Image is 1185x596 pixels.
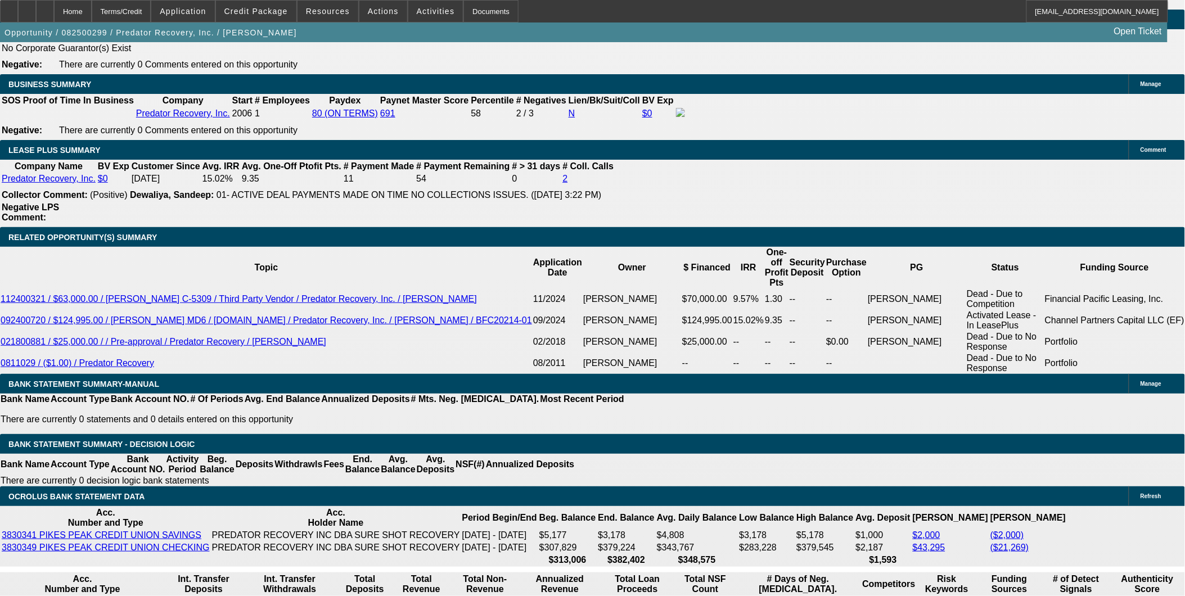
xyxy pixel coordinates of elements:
a: Predator Recovery, Inc. [136,109,230,118]
th: Competitors [862,574,916,595]
b: Percentile [471,96,514,105]
th: Total Loan Proceeds [600,574,675,595]
td: 9.35 [241,173,342,184]
th: PG [867,247,966,288]
td: Dead - Due to No Response [966,331,1044,353]
a: 0811029 / ($1.00) / Predator Recovery [1,358,154,368]
span: Credit Package [224,7,288,16]
th: Application Date [533,247,583,288]
td: $70,000.00 [682,288,733,310]
td: 2006 [232,107,253,120]
a: 092400720 / $124,995.00 / [PERSON_NAME] MD6 / [DOMAIN_NAME] / Predator Recovery, Inc. / [PERSON_N... [1,315,532,325]
a: 3830341 PIKES PEAK CREDIT UNION SAVINGS [2,530,201,540]
button: Actions [359,1,407,22]
td: $343,767 [656,542,738,553]
th: $ Financed [682,247,733,288]
td: $379,224 [597,542,655,553]
td: 1.30 [764,288,789,310]
b: Dewaliya, Sandeep: [130,190,214,200]
td: -- [789,353,826,374]
td: -- [789,331,826,353]
th: Avg. Deposit [855,507,911,529]
b: Company [163,96,204,105]
th: Annualized Deposits [321,394,410,405]
td: Channel Partners Capital LLC (EF) [1044,310,1185,331]
th: Acc. Number and Type [1,507,210,529]
td: $3,178 [597,530,655,541]
a: $2,000 [913,530,940,540]
td: 15.02% [202,173,240,184]
b: Start [232,96,253,105]
td: 9.57% [733,288,764,310]
span: There are currently 0 Comments entered on this opportunity [59,60,298,69]
b: # Negatives [516,96,566,105]
td: $5,177 [539,530,596,541]
th: Status [966,247,1044,288]
td: $4,808 [656,530,738,541]
th: Total Non-Revenue [450,574,520,595]
td: [PERSON_NAME] [583,331,682,353]
td: [PERSON_NAME] [583,353,682,374]
td: 0 [512,173,561,184]
td: $1,000 [855,530,911,541]
th: One-off Profit Pts [764,247,789,288]
td: -- [789,288,826,310]
th: Total Deposits [337,574,393,595]
th: Annualized Revenue [521,574,599,595]
th: Period Begin/End [462,507,538,529]
th: Funding Sources [977,574,1041,595]
span: Opportunity / 082500299 / Predator Recovery, Inc. / [PERSON_NAME] [4,28,297,37]
span: (Positive) [90,190,128,200]
td: 15.02% [733,310,764,331]
a: $0 [98,174,108,183]
th: Account Type [50,454,110,475]
td: -- [764,353,789,374]
td: 54 [416,173,510,184]
th: Deposits [235,454,274,475]
b: # Employees [255,96,310,105]
span: Bank Statement Summary - Decision Logic [8,440,195,449]
a: 112400321 / $63,000.00 / [PERSON_NAME] C-5309 / Third Party Vendor / Predator Recovery, Inc. / [P... [1,294,477,304]
td: $124,995.00 [682,310,733,331]
th: Fees [323,454,345,475]
td: 9.35 [764,310,789,331]
td: PREDATOR RECOVERY INC DBA SURE SHOT RECOVERY [211,542,461,553]
th: # Days of Neg. [MEDICAL_DATA]. [736,574,860,595]
button: Credit Package [216,1,296,22]
td: [PERSON_NAME] [867,310,966,331]
button: Application [151,1,214,22]
th: Most Recent Period [540,394,625,405]
th: # Mts. Neg. [MEDICAL_DATA]. [411,394,540,405]
span: RELATED OPPORTUNITY(S) SUMMARY [8,233,157,242]
td: Dead - Due to Competition [966,288,1044,310]
b: # Payment Made [344,161,414,171]
td: -- [733,353,764,374]
th: End. Balance [345,454,380,475]
th: Purchase Option [826,247,867,288]
td: $5,178 [796,530,854,541]
td: [PERSON_NAME] [867,288,966,310]
td: -- [826,353,867,374]
td: $3,178 [739,530,795,541]
th: Beg. Balance [539,507,596,529]
th: $348,575 [656,554,738,566]
img: facebook-icon.png [676,108,685,117]
th: Avg. Daily Balance [656,507,738,529]
a: $0 [642,109,652,118]
a: ($21,269) [990,543,1029,552]
b: Lien/Bk/Suit/Coll [569,96,640,105]
th: Acc. Number and Type [1,574,164,595]
span: There are currently 0 Comments entered on this opportunity [59,125,298,135]
b: # > 31 days [512,161,561,171]
th: Withdrawls [274,454,323,475]
div: 2 / 3 [516,109,566,119]
b: # Payment Remaining [416,161,510,171]
span: BUSINESS SUMMARY [8,80,91,89]
b: Negative: [2,60,42,69]
th: Int. Transfer Withdrawals [244,574,336,595]
b: Avg. IRR [202,161,240,171]
th: Owner [583,247,682,288]
span: Resources [306,7,350,16]
td: No Corporate Guarantor(s) Exist [1,43,616,54]
th: Beg. Balance [199,454,235,475]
